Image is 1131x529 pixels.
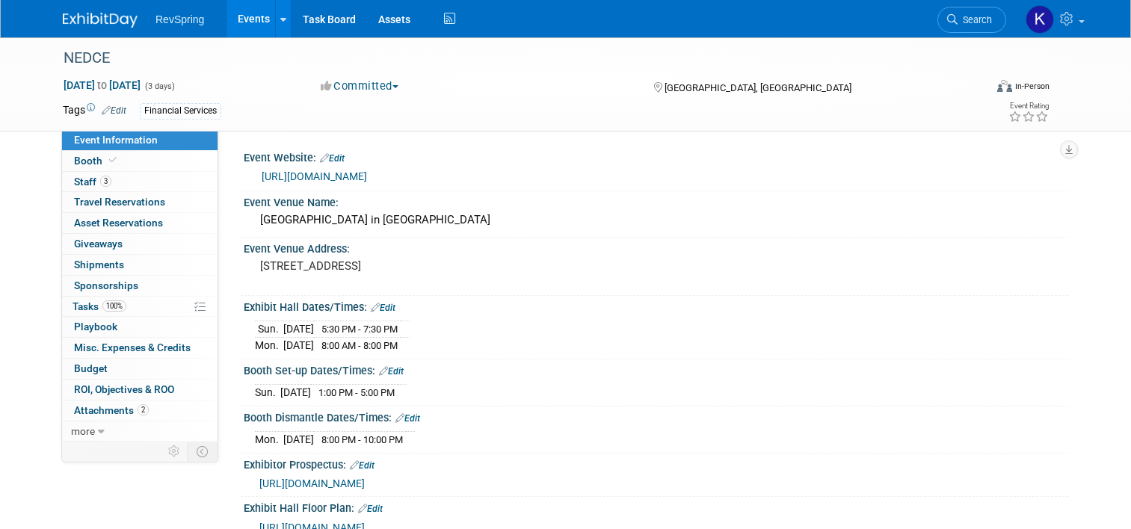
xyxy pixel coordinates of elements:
a: Sponsorships [62,276,218,296]
a: Staff3 [62,172,218,192]
a: more [62,421,218,442]
span: Misc. Expenses & Credits [74,341,191,353]
div: Financial Services [140,103,221,119]
a: Giveaways [62,234,218,254]
span: RevSpring [155,13,204,25]
span: 2 [138,404,149,415]
a: [URL][DOMAIN_NAME] [262,170,367,182]
a: Shipments [62,255,218,275]
td: Toggle Event Tabs [188,442,218,461]
div: Event Venue Address: [244,238,1068,256]
span: 8:00 PM - 10:00 PM [321,434,403,445]
span: [DATE] [DATE] [63,78,141,92]
a: Edit [320,153,345,164]
span: Asset Reservations [74,217,163,229]
span: Shipments [74,259,124,270]
div: Exhibit Hall Floor Plan: [244,497,1068,516]
div: Booth Dismantle Dates/Times: [244,406,1068,426]
td: [DATE] [283,321,314,338]
td: Mon. [255,432,283,448]
a: Edit [371,303,395,313]
a: Tasks100% [62,297,218,317]
div: NEDCE [58,45,966,72]
div: Booth Set-up Dates/Times: [244,359,1068,379]
span: 1:00 PM - 5:00 PM [318,387,395,398]
a: Attachments2 [62,400,218,421]
button: Committed [315,78,404,94]
td: Mon. [255,338,283,353]
td: [DATE] [280,385,311,400]
a: Edit [358,504,383,514]
div: Event Rating [1008,102,1049,110]
a: Misc. Expenses & Credits [62,338,218,358]
a: ROI, Objectives & ROO [62,380,218,400]
td: Personalize Event Tab Strip [161,442,188,461]
span: 3 [100,176,111,187]
span: Sponsorships [74,279,138,291]
i: Booth reservation complete [109,156,117,164]
a: Edit [395,413,420,424]
span: Budget [74,362,108,374]
div: [GEOGRAPHIC_DATA] in [GEOGRAPHIC_DATA] [255,208,1057,232]
span: 5:30 PM - 7:30 PM [321,324,398,335]
div: Event Venue Name: [244,191,1068,210]
img: Kelsey Culver [1026,5,1054,34]
td: Sun. [255,385,280,400]
a: Travel Reservations [62,192,218,212]
div: In-Person [1014,81,1050,92]
span: Search [958,14,992,25]
td: [DATE] [283,432,314,448]
a: Event Information [62,130,218,150]
a: Search [937,7,1006,33]
span: Attachments [74,404,149,416]
td: Sun. [255,321,283,338]
a: [URL][DOMAIN_NAME] [259,477,365,489]
div: Event Format [904,78,1050,100]
pre: [STREET_ADDRESS] [260,259,571,273]
span: ROI, Objectives & ROO [74,383,174,395]
img: ExhibitDay [63,13,138,28]
a: Edit [102,105,126,116]
a: Budget [62,359,218,379]
span: to [95,79,109,91]
a: Edit [350,460,375,471]
span: 8:00 AM - 8:00 PM [321,340,398,351]
a: Edit [379,366,404,377]
a: Booth [62,151,218,171]
td: [DATE] [283,338,314,353]
span: Giveaways [74,238,123,250]
span: more [71,425,95,437]
td: Tags [63,102,126,120]
img: Format-Inperson.png [997,80,1012,92]
a: Playbook [62,317,218,337]
a: Asset Reservations [62,213,218,233]
span: Travel Reservations [74,196,165,208]
span: Tasks [73,300,126,312]
div: Event Website: [244,146,1068,166]
div: Exhibit Hall Dates/Times: [244,296,1068,315]
span: Event Information [74,134,158,146]
span: Staff [74,176,111,188]
span: Playbook [74,321,117,332]
div: Exhibitor Prospectus: [244,454,1068,473]
span: [GEOGRAPHIC_DATA], [GEOGRAPHIC_DATA] [665,82,851,93]
span: (3 days) [144,81,175,91]
span: Booth [74,155,120,167]
span: 100% [102,300,126,312]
